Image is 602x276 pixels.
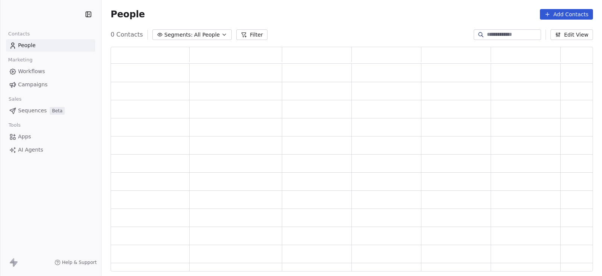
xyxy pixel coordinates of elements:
span: Sales [5,94,25,105]
span: Apps [18,133,31,141]
span: Workflows [18,67,45,75]
span: People [111,9,145,20]
span: Help & Support [62,259,97,265]
a: AI Agents [6,144,95,156]
a: People [6,39,95,52]
button: Filter [236,29,268,40]
span: AI Agents [18,146,43,154]
a: Workflows [6,65,95,78]
a: Apps [6,130,95,143]
span: Campaigns [18,81,47,89]
span: All People [194,31,220,39]
a: SequencesBeta [6,104,95,117]
a: Campaigns [6,78,95,91]
span: Sequences [18,107,47,115]
span: People [18,41,36,49]
button: Add Contacts [540,9,593,20]
span: Beta [50,107,65,115]
span: 0 Contacts [111,30,143,39]
span: Marketing [5,54,36,66]
span: Tools [5,120,24,131]
button: Edit View [550,29,593,40]
span: Segments: [164,31,193,39]
a: Help & Support [55,259,97,265]
span: Contacts [5,28,33,40]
